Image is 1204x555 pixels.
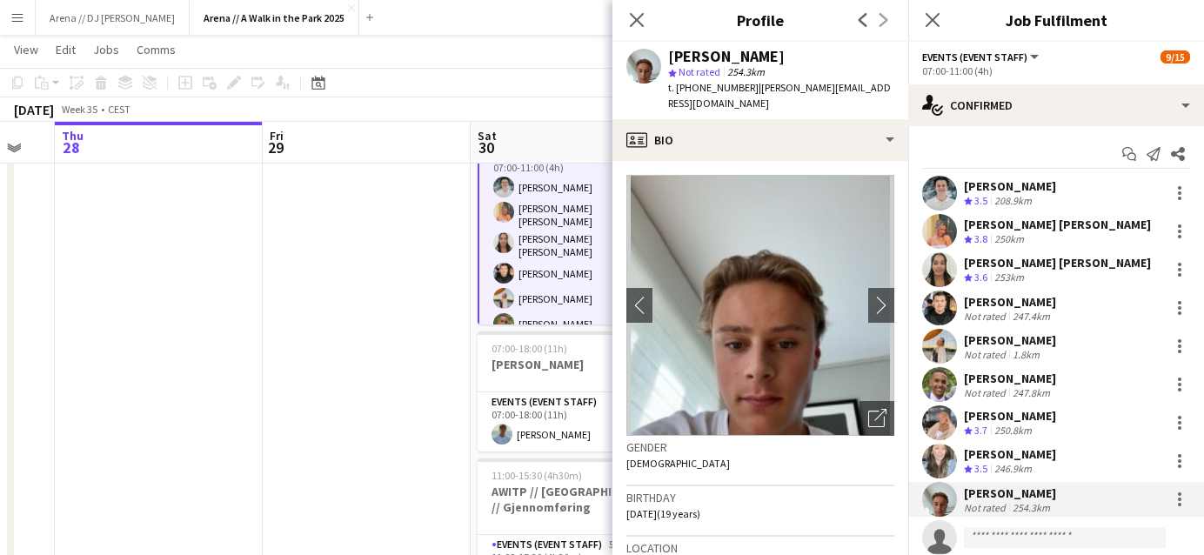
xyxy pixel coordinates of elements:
div: [PERSON_NAME] [964,485,1056,501]
span: Jobs [93,42,119,57]
span: 07:00-18:00 (11h) [492,342,567,355]
div: [PERSON_NAME] [PERSON_NAME] [964,255,1151,271]
div: Not rated [964,501,1009,514]
div: [PERSON_NAME] [668,49,785,64]
div: [PERSON_NAME] [964,371,1056,386]
div: CEST [108,103,130,116]
span: 3.8 [974,232,987,245]
span: 9/15 [1161,50,1190,64]
div: 254.3km [1009,501,1053,514]
span: 3.7 [974,424,987,437]
div: [PERSON_NAME] [PERSON_NAME] [964,217,1151,232]
div: Not rated [964,386,1009,399]
span: 29 [267,137,284,157]
span: Sat [478,128,497,144]
span: Week 35 [57,103,101,116]
span: Fri [270,128,284,144]
h3: Gender [626,439,894,455]
span: 3.5 [974,462,987,475]
span: 3.6 [974,271,987,284]
a: Comms [130,38,183,61]
div: 1.8km [1009,348,1043,361]
div: 07:00-11:00 (4h) [922,64,1190,77]
div: 247.4km [1009,310,1053,323]
app-job-card: 07:00-11:00 (4h)9/15AWITP // [GEOGRAPHIC_DATA] // Opprigg1 RoleEvents (Event Staff)5A9/1507:00-11... [478,67,672,324]
div: Confirmed [908,84,1204,126]
span: | [PERSON_NAME][EMAIL_ADDRESS][DOMAIN_NAME] [668,81,891,110]
div: [PERSON_NAME] [964,446,1056,462]
a: Edit [49,38,83,61]
div: 250.8km [991,424,1035,438]
div: Bio [612,119,908,161]
span: 11:00-15:30 (4h30m) [492,469,582,482]
div: 247.8km [1009,386,1053,399]
div: [PERSON_NAME] [964,332,1056,348]
button: Arena // A Walk in the Park 2025 [190,1,359,35]
button: Arena // DJ [PERSON_NAME] [36,1,190,35]
h3: Profile [612,9,908,31]
span: Events (Event Staff) [922,50,1027,64]
span: Not rated [679,65,720,78]
span: 3.5 [974,194,987,207]
span: View [14,42,38,57]
div: Open photos pop-in [860,401,894,436]
span: 30 [475,137,497,157]
div: 208.9km [991,194,1035,209]
div: 246.9km [991,462,1035,477]
span: Thu [62,128,84,144]
button: Events (Event Staff) [922,50,1041,64]
span: [DEMOGRAPHIC_DATA] [626,457,730,470]
div: Not rated [964,310,1009,323]
span: Comms [137,42,176,57]
img: Crew avatar or photo [626,175,894,436]
h3: [PERSON_NAME] [478,357,672,372]
span: 28 [59,137,84,157]
div: [PERSON_NAME] [964,408,1056,424]
span: 254.3km [724,65,768,78]
span: [DATE] (19 years) [626,507,700,520]
div: Not rated [964,348,1009,361]
app-job-card: 07:00-18:00 (11h)1/1[PERSON_NAME]1 RoleEvents (Event Staff)1/107:00-18:00 (11h)[PERSON_NAME] [478,331,672,451]
a: Jobs [86,38,126,61]
div: [DATE] [14,101,54,118]
app-card-role: Events (Event Staff)1/107:00-18:00 (11h)[PERSON_NAME] [478,392,672,451]
span: Edit [56,42,76,57]
div: [PERSON_NAME] [964,294,1056,310]
div: [PERSON_NAME] [964,178,1056,194]
h3: Birthday [626,490,894,505]
div: 250km [991,232,1027,247]
h3: Job Fulfilment [908,9,1204,31]
h3: AWITP // [GEOGRAPHIC_DATA] // Gjennomføring [478,484,672,515]
a: View [7,38,45,61]
div: 253km [991,271,1027,285]
span: t. [PHONE_NUMBER] [668,81,759,94]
